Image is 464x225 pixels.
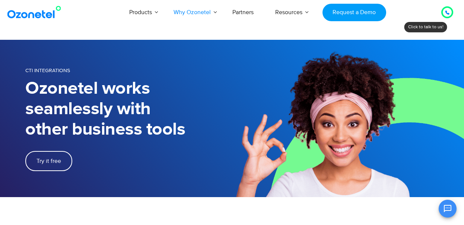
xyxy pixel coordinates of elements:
h1: Ozonetel works seamlessly with other business tools [25,78,232,140]
span: CTI Integrations [25,67,70,74]
button: Open chat [439,200,457,218]
a: Request a Demo [322,4,386,21]
a: Try it free [25,151,72,171]
span: Try it free [36,158,61,164]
